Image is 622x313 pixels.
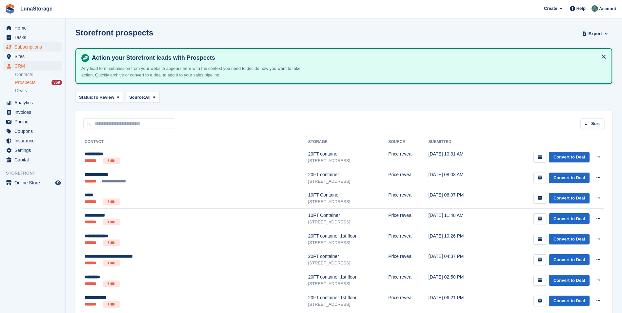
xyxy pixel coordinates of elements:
[388,291,428,311] td: Price reveal
[388,168,428,188] td: Price reveal
[3,23,62,32] a: menu
[54,179,62,187] a: Preview store
[429,137,487,147] th: Submitted
[3,98,62,107] a: menu
[93,94,114,101] span: To Review
[589,31,602,37] span: Export
[3,146,62,155] a: menu
[81,65,311,78] p: Any lead form submission from your website appears here with the context you need to decide how y...
[549,213,590,224] a: Convert to Deal
[544,5,557,12] span: Create
[549,296,590,306] a: Convert to Deal
[14,33,54,42] span: Tasks
[308,219,388,225] div: [STREET_ADDRESS]
[388,229,428,250] td: Price reveal
[3,42,62,52] a: menu
[14,42,54,52] span: Subscriptions
[429,168,487,188] td: [DATE] 08:03 AM
[6,170,65,177] span: Storefront
[388,270,428,291] td: Price reveal
[5,4,15,14] img: stora-icon-8386f47178a22dfd0bd8f6a31ec36ba5ce8667c1dd55bd0f319d3a0aa187defe.svg
[308,233,388,240] div: 20FT container 1st floor
[3,33,62,42] a: menu
[429,188,487,209] td: [DATE] 06:07 PM
[3,117,62,126] a: menu
[14,136,54,145] span: Insurance
[308,301,388,308] div: [STREET_ADDRESS]
[308,281,388,287] div: [STREET_ADDRESS]
[599,6,616,12] span: Account
[429,209,487,229] td: [DATE] 11:48 AM
[308,178,388,185] div: [STREET_ADDRESS]
[15,88,27,94] span: Deals
[126,92,159,103] button: Source: All
[14,61,54,71] span: CRM
[308,260,388,266] div: [STREET_ADDRESS]
[549,173,590,183] a: Convert to Deal
[429,270,487,291] td: [DATE] 02:50 PM
[79,94,93,101] span: Status:
[308,198,388,205] div: [STREET_ADDRESS]
[308,274,388,281] div: 20FT container 1st floor
[308,151,388,157] div: 20FT container
[429,147,487,168] td: [DATE] 10:31 AM
[15,79,35,86] span: Prospects
[308,192,388,198] div: 10FT Container
[591,120,600,127] span: Sort
[18,3,55,14] a: LunaStorage
[3,155,62,164] a: menu
[549,152,590,163] a: Convert to Deal
[308,157,388,164] div: [STREET_ADDRESS]
[549,275,590,286] a: Convert to Deal
[3,61,62,71] a: menu
[14,108,54,117] span: Invoices
[308,212,388,219] div: 10FT Container
[308,253,388,260] div: 20FT container
[308,137,388,147] th: Storage
[14,127,54,136] span: Coupons
[75,28,153,37] h1: Storefront prospects
[89,54,606,62] h4: Action your Storefront leads with Prospects
[14,155,54,164] span: Capital
[14,178,54,187] span: Online Store
[75,92,123,103] button: Status: To Review
[549,254,590,265] a: Convert to Deal
[549,234,590,245] a: Convert to Deal
[3,52,62,61] a: menu
[388,147,428,168] td: Price reveal
[14,52,54,61] span: Sites
[15,79,62,86] a: Prospects 369
[145,94,151,101] span: All
[15,72,62,78] a: Contacts
[14,23,54,32] span: Home
[592,5,598,12] img: Cathal Vaughan
[3,108,62,117] a: menu
[308,294,388,301] div: 20FT container 1st floor
[308,240,388,246] div: [STREET_ADDRESS]
[129,94,145,101] span: Source:
[388,250,428,270] td: Price reveal
[549,193,590,204] a: Convert to Deal
[429,291,487,311] td: [DATE] 06:21 PM
[388,209,428,229] td: Price reveal
[14,146,54,155] span: Settings
[3,178,62,187] a: menu
[308,171,388,178] div: 20FT container
[429,250,487,270] td: [DATE] 04:37 PM
[429,229,487,250] td: [DATE] 10:26 PM
[3,136,62,145] a: menu
[576,5,586,12] span: Help
[51,80,62,85] div: 369
[3,127,62,136] a: menu
[15,87,62,94] a: Deals
[388,137,428,147] th: Source
[83,137,308,147] th: Contact
[581,28,610,39] button: Export
[14,117,54,126] span: Pricing
[14,98,54,107] span: Analytics
[388,188,428,209] td: Price reveal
